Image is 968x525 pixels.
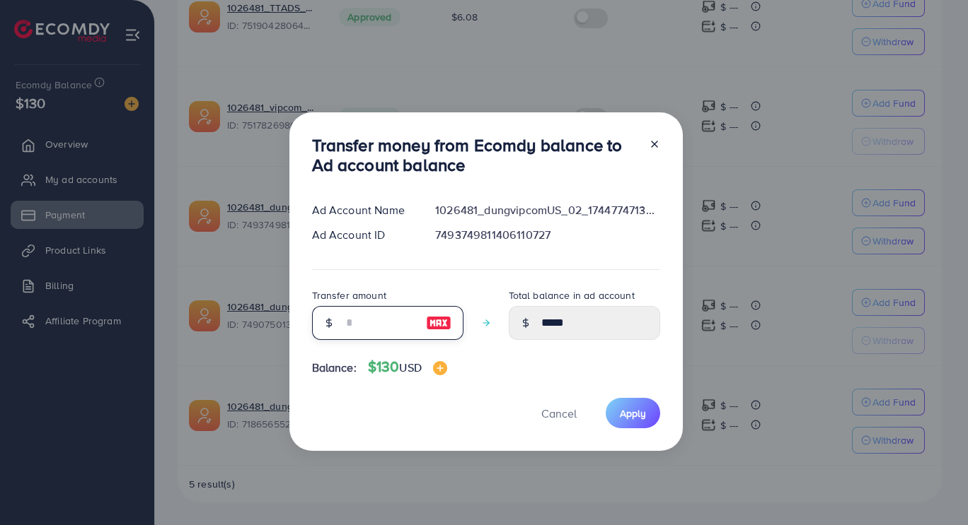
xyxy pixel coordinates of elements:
[368,358,447,376] h4: $130
[509,288,635,302] label: Total balance in ad account
[424,227,671,243] div: 7493749811406110727
[312,360,357,376] span: Balance:
[301,227,425,243] div: Ad Account ID
[541,406,577,421] span: Cancel
[620,406,646,420] span: Apply
[908,461,957,514] iframe: Chat
[312,288,386,302] label: Transfer amount
[301,202,425,218] div: Ad Account Name
[426,314,451,331] img: image
[424,202,671,218] div: 1026481_dungvipcomUS_02_1744774713900
[399,360,421,375] span: USD
[524,398,594,428] button: Cancel
[433,361,447,375] img: image
[312,135,638,176] h3: Transfer money from Ecomdy balance to Ad account balance
[606,398,660,428] button: Apply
